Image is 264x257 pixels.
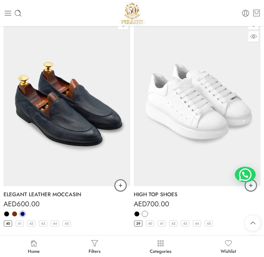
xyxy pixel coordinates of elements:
[114,179,127,192] a: Select options for “ELEGANT LEATHER MOCCASIN”
[205,221,213,226] a: 45
[146,221,154,226] a: 40
[51,221,59,226] a: 44
[134,221,142,226] a: 39
[245,179,257,192] a: Select options for “HIGH TOP SHOES”
[158,221,166,226] a: 41
[221,239,236,254] a: Wishlist
[11,211,18,217] a: Brown
[193,221,201,226] a: 44
[241,9,250,17] a: Login / Register
[3,199,17,209] span: AED
[89,239,101,254] a: Filters
[3,211,10,217] a: Black
[134,211,140,217] a: Black
[28,239,40,254] a: Home
[39,221,47,226] a: 43
[3,190,130,200] a: ELEGANT LEATHER MOCCASIN
[27,221,35,226] a: 42
[63,221,71,226] a: 45
[181,221,189,226] a: 43
[4,221,12,226] a: 40
[3,199,40,209] bdi: 600.00
[150,239,172,254] a: Categories
[134,190,261,200] a: HIGH TOP SHOES
[134,199,147,209] span: AED
[19,211,26,217] a: Navy
[248,31,259,42] a: QUICK SHOP
[134,199,169,209] bdi: 700.00
[16,221,24,226] a: 41
[169,221,178,226] a: 42
[253,9,261,17] a: Cart
[142,211,148,217] a: White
